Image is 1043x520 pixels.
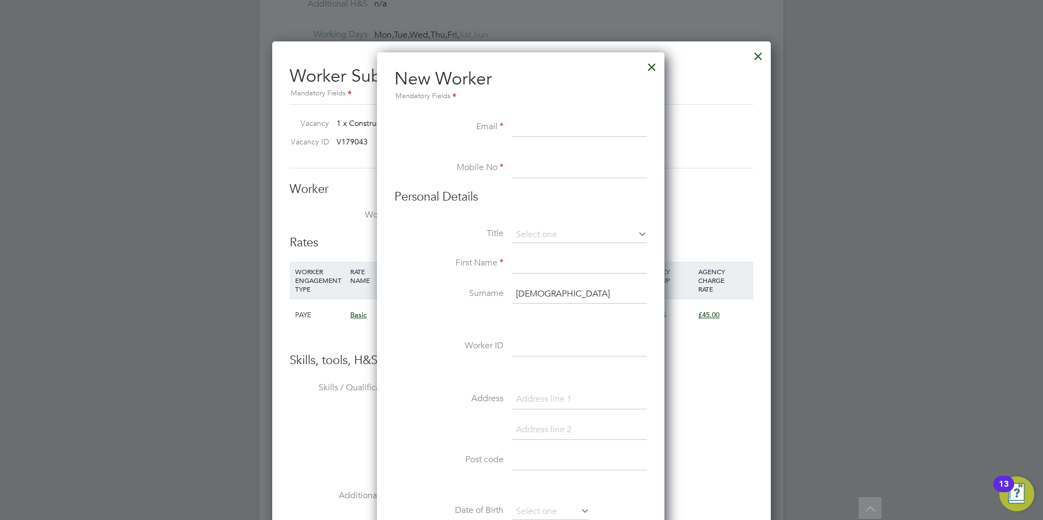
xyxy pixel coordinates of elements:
[290,209,399,221] label: Worker
[512,420,647,440] input: Address line 2
[337,137,368,147] span: V179043
[394,454,503,465] label: Post code
[394,257,503,269] label: First Name
[512,504,590,520] input: Select one
[290,88,753,100] div: Mandatory Fields
[512,390,647,409] input: Address line 1
[290,490,399,501] label: Additional H&S
[999,484,1009,498] div: 13
[512,227,647,243] input: Select one
[290,182,753,197] h3: Worker
[394,90,647,102] div: Mandatory Fields
[999,476,1034,511] button: Open Resource Center, 13 new notifications
[698,310,720,319] span: £45.00
[394,505,503,516] label: Date of Birth
[640,262,696,290] div: AGENCY MARKUP
[290,436,399,448] label: Tools
[285,137,329,147] label: Vacancy ID
[394,340,503,352] label: Worker ID
[290,235,753,251] h3: Rates
[394,189,647,205] h3: Personal Details
[394,121,503,132] label: Email
[292,299,347,331] div: PAYE
[696,262,751,299] div: AGENCY CHARGE RATE
[290,57,753,100] h2: Worker Submission
[394,393,503,404] label: Address
[285,118,329,128] label: Vacancy
[394,228,503,239] label: Title
[394,68,647,102] h2: New Worker
[290,382,399,394] label: Skills / Qualifications
[292,262,347,299] div: WORKER ENGAGEMENT TYPE
[350,310,367,319] span: Basic
[394,162,503,173] label: Mobile No
[290,353,753,368] h3: Skills, tools, H&S
[394,288,503,299] label: Surname
[347,262,421,290] div: RATE NAME
[337,118,455,128] span: 1 x Construction Lecturer Electri…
